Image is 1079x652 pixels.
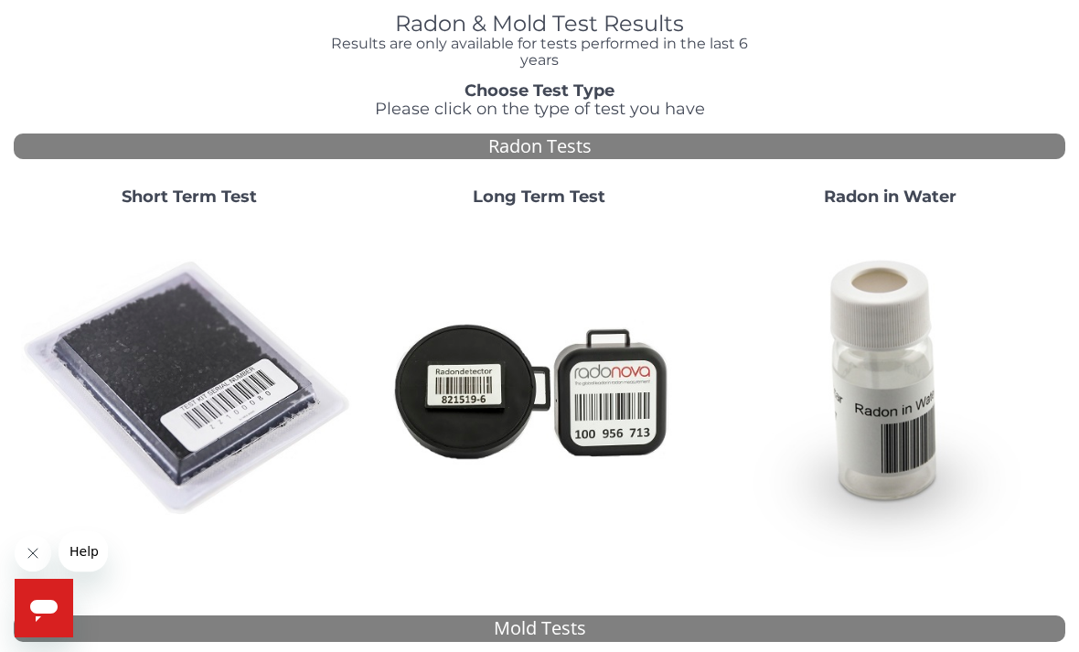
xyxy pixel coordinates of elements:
[21,221,357,557] img: ShortTerm.jpg
[371,221,707,557] img: Radtrak2vsRadtrak3.jpg
[473,187,605,207] strong: Long Term Test
[465,80,614,101] strong: Choose Test Type
[824,187,956,207] strong: Radon in Water
[15,579,73,637] iframe: Button to launch messaging window
[329,36,750,68] h4: Results are only available for tests performed in the last 6 years
[15,535,51,572] iframe: Close message
[722,221,1058,557] img: RadoninWater.jpg
[59,531,108,572] iframe: Message from company
[14,134,1065,160] div: Radon Tests
[329,12,750,36] h1: Radon & Mold Test Results
[375,99,705,119] span: Please click on the type of test you have
[14,615,1065,642] div: Mold Tests
[122,187,257,207] strong: Short Term Test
